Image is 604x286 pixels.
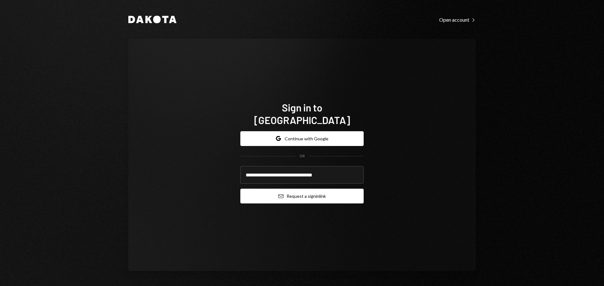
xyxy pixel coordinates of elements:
[240,101,364,126] h1: Sign in to [GEOGRAPHIC_DATA]
[439,16,476,23] a: Open account
[439,17,476,23] div: Open account
[240,189,364,203] button: Request a signinlink
[240,131,364,146] button: Continue with Google
[299,154,305,159] div: OR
